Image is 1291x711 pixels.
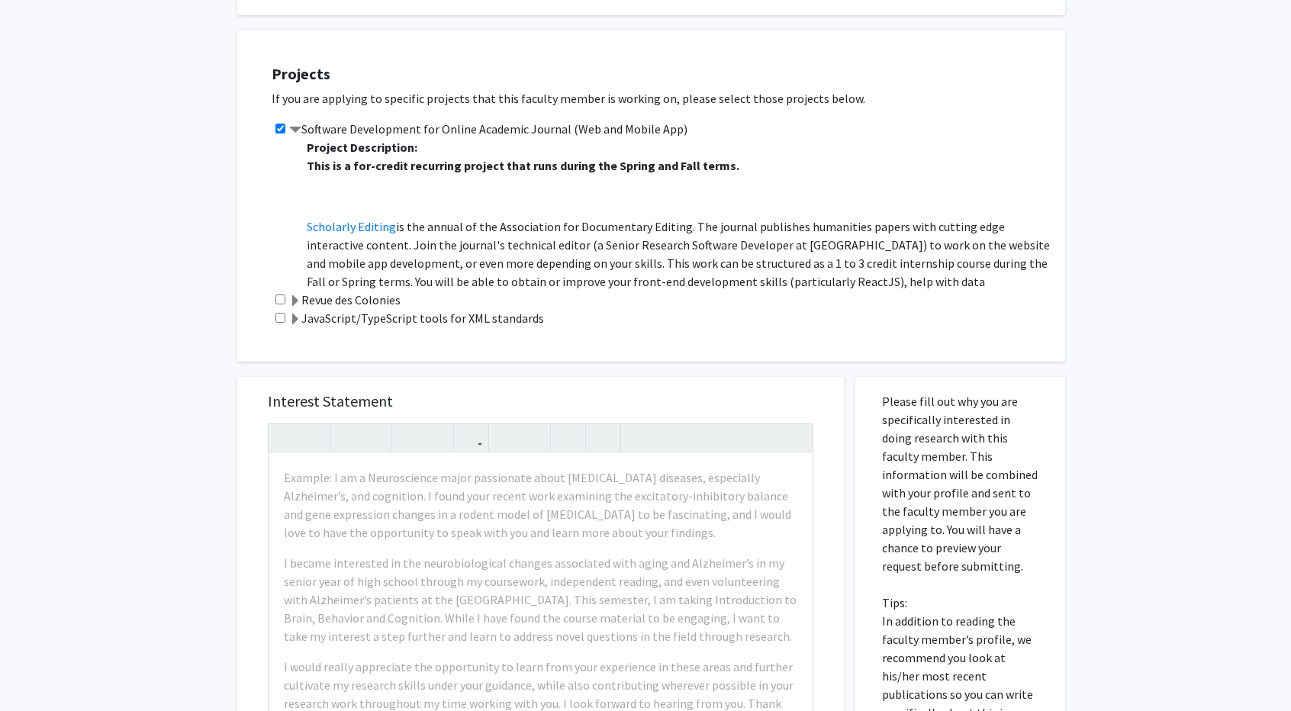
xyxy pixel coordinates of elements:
a: Scholarly Editing [307,219,396,234]
h5: Interest Statement [268,392,813,410]
button: Subscript [423,424,449,451]
strong: This is a for-credit recurring project that runs during the Spring and Fall terms. [307,158,739,173]
p: If you are applying to specific projects that this faculty member is working on, please select th... [272,89,1050,108]
button: Insert horizontal rule [590,424,617,451]
iframe: Chat [11,642,65,700]
b: Project Description: [307,140,417,155]
button: Fullscreen [782,424,809,451]
button: Ordered list [520,424,546,451]
button: Superscript [396,424,423,451]
label: Software Development for Online Academic Journal (Web and Mobile App) [289,120,687,138]
label: Revue des Colonies [289,291,401,309]
p: Example: I am a Neuroscience major passionate about [MEDICAL_DATA] diseases, especially Alzheimer... [284,468,797,542]
button: Redo (Ctrl + Y) [299,424,326,451]
button: Undo (Ctrl + Z) [272,424,299,451]
button: Remove format [555,424,581,451]
button: Strong (Ctrl + B) [334,424,361,451]
label: JavaScript/TypeScript tools for XML standards [289,309,544,327]
p: is the annual of the Association for Documentary Editing. The journal publishes humanities papers... [307,217,1050,309]
strong: Projects [272,64,330,83]
button: Unordered list [493,424,520,451]
p: I became interested in the neurobiological changes associated with aging and Alzheimer’s in my se... [284,554,797,645]
button: Link [458,424,485,451]
button: Emphasis (Ctrl + I) [361,424,388,451]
